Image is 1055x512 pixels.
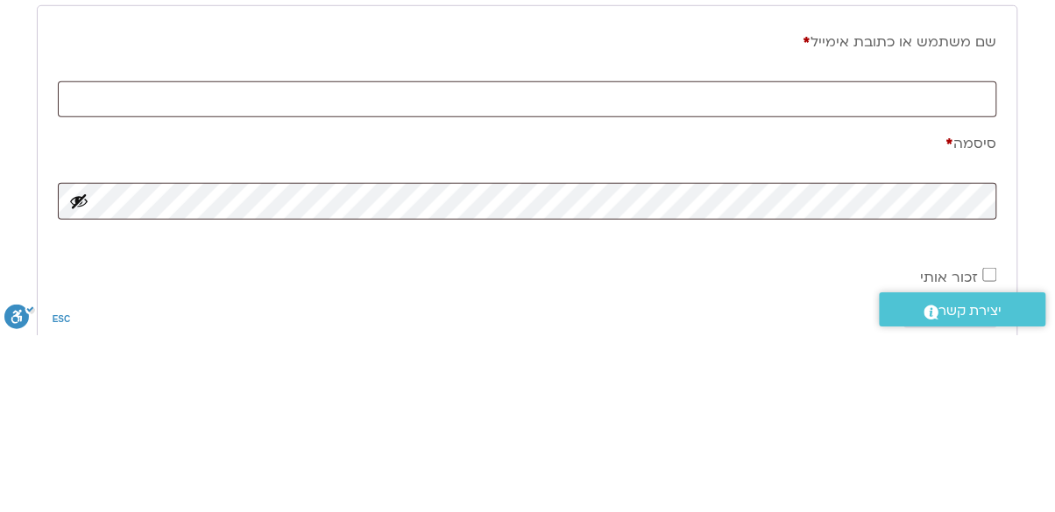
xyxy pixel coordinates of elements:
strong: שגיאה: [917,48,963,67]
label: סיסמה [58,305,997,336]
a: צרו קשר [376,10,449,43]
h2: התחברות [37,117,1018,151]
a: קורסים ופעילות [638,10,768,43]
button: להציג סיסמה [69,368,89,388]
img: תודעה בריאה [938,13,1015,39]
a: תמכו בנו [291,10,363,43]
a: מי אנחנו [781,10,867,43]
span: זכור אותי [921,445,979,464]
a: מועדון תודעה בריאה [462,10,625,43]
span: התחברות [83,15,158,34]
li: נדרש שם משתמש. [68,46,963,70]
a: יצירת קשר [880,469,1046,503]
input: זכור אותי [983,445,997,459]
span: יצירת קשר [939,476,1002,500]
a: התחברות [78,10,184,39]
label: שם משתמש או כתובת אימייל [58,203,997,235]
